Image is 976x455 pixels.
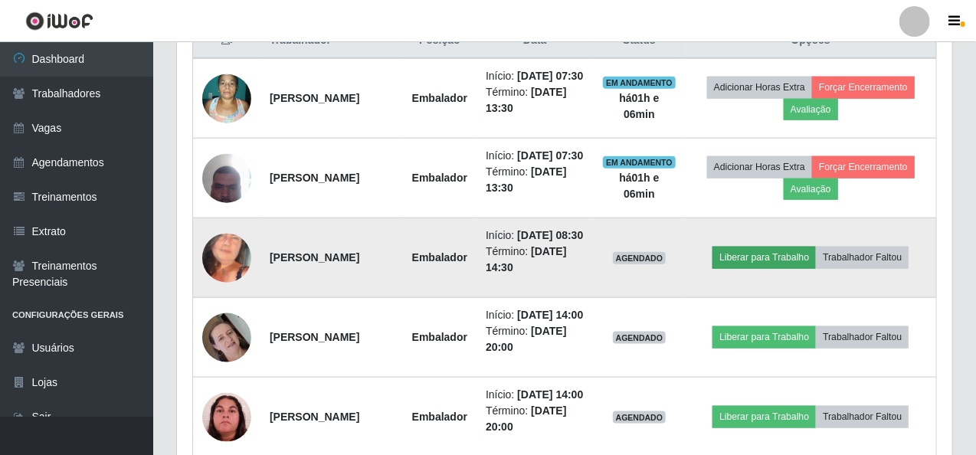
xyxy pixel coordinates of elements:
[603,156,676,169] span: EM ANDAMENTO
[270,251,359,264] strong: [PERSON_NAME]
[270,331,359,343] strong: [PERSON_NAME]
[202,146,251,211] img: 1722619557508.jpeg
[784,178,838,200] button: Avaliação
[517,70,583,82] time: [DATE] 07:30
[486,148,584,164] li: Início:
[270,92,359,104] strong: [PERSON_NAME]
[613,411,666,424] span: AGENDADO
[517,309,583,321] time: [DATE] 14:00
[712,247,816,268] button: Liberar para Trabalho
[816,326,909,348] button: Trabalhador Faltou
[486,68,584,84] li: Início:
[816,406,909,427] button: Trabalhador Faltou
[25,11,93,31] img: CoreUI Logo
[619,92,659,120] strong: há 01 h e 06 min
[486,387,584,403] li: Início:
[202,205,251,311] img: 1746889140072.jpeg
[486,227,584,244] li: Início:
[517,388,583,401] time: [DATE] 14:00
[412,251,467,264] strong: Embalador
[270,172,359,184] strong: [PERSON_NAME]
[486,164,584,196] li: Término:
[712,406,816,427] button: Liberar para Trabalho
[812,77,915,98] button: Forçar Encerramento
[613,252,666,264] span: AGENDADO
[816,247,909,268] button: Trabalhador Faltou
[712,326,816,348] button: Liberar para Trabalho
[486,307,584,323] li: Início:
[486,244,584,276] li: Término:
[517,149,583,162] time: [DATE] 07:30
[486,84,584,116] li: Término:
[412,92,467,104] strong: Embalador
[486,323,584,355] li: Término:
[202,66,251,131] img: 1677665450683.jpeg
[412,172,467,184] strong: Embalador
[412,411,467,423] strong: Embalador
[707,77,812,98] button: Adicionar Horas Extra
[270,411,359,423] strong: [PERSON_NAME]
[202,294,251,381] img: 1694555706443.jpeg
[707,156,812,178] button: Adicionar Horas Extra
[202,393,251,442] img: 1750360677294.jpeg
[784,99,838,120] button: Avaliação
[517,229,583,241] time: [DATE] 08:30
[412,331,467,343] strong: Embalador
[603,77,676,89] span: EM ANDAMENTO
[613,332,666,344] span: AGENDADO
[486,403,584,435] li: Término:
[619,172,659,200] strong: há 01 h e 06 min
[812,156,915,178] button: Forçar Encerramento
